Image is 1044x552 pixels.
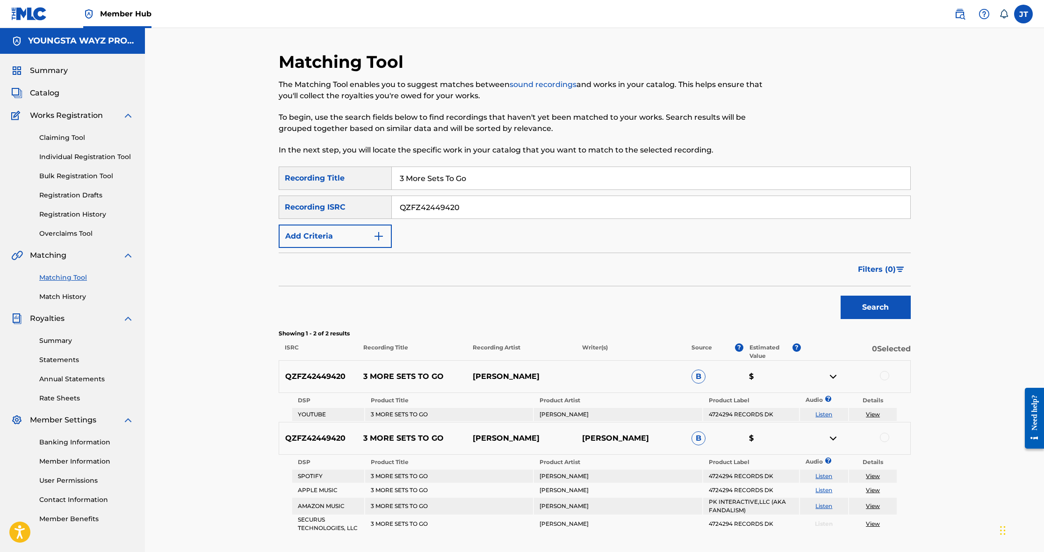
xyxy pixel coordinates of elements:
[703,408,799,421] td: 4724294 RECORDS DK
[11,87,59,99] a: CatalogCatalog
[39,292,134,302] a: Match History
[279,433,358,444] p: QZFZ42449420
[279,167,911,324] form: Search Form
[534,516,702,532] td: [PERSON_NAME]
[292,456,364,469] th: DSP
[743,433,801,444] p: $
[292,498,364,515] td: AMAZON MUSIC
[279,329,911,338] p: Showing 1 - 2 of 2 results
[292,394,364,407] th: DSP
[691,431,706,445] span: B
[11,65,22,76] img: Summary
[292,484,364,497] td: APPLE MUSIC
[279,112,765,134] p: To begin, use the search fields below to find recordings that haven't yet been matched to your wo...
[279,79,765,102] p: The Matching Tool enables you to suggest matches between and works in your catalog. This helps en...
[39,229,134,239] a: Overclaims Tool
[39,514,134,524] a: Member Benefits
[997,507,1044,552] iframe: Chat Widget
[39,393,134,403] a: Rate Sheets
[365,394,533,407] th: Product Title
[357,433,467,444] p: 3 MORE SETS TO GO
[122,313,134,324] img: expand
[815,502,832,509] a: Listen
[279,371,358,382] p: QZFZ42449420
[373,231,384,242] img: 9d2ae6d4665cec9f34b9.svg
[39,355,134,365] a: Statements
[11,65,68,76] a: SummarySummary
[28,36,134,46] h5: YOUNGSTA WAYZ PRODUCTIONS, LLC
[357,371,467,382] p: 3 MORE SETS TO GO
[39,171,134,181] a: Bulk Registration Tool
[365,498,533,515] td: 3 MORE SETS TO GO
[39,133,134,143] a: Claiming Tool
[534,394,702,407] th: Product Artist
[828,396,828,402] span: ?
[815,487,832,494] a: Listen
[954,8,965,20] img: search
[866,411,880,418] a: View
[11,87,22,99] img: Catalog
[39,374,134,384] a: Annual Statements
[828,458,828,464] span: ?
[866,520,880,527] a: View
[749,343,792,360] p: Estimated Value
[279,343,357,360] p: ISRC
[365,408,533,421] td: 3 MORE SETS TO GO
[576,433,685,444] p: [PERSON_NAME]
[365,456,533,469] th: Product Title
[999,9,1008,19] div: Notifications
[39,336,134,346] a: Summary
[703,516,799,532] td: 4724294 RECORDS DK
[703,456,799,469] th: Product Label
[39,210,134,219] a: Registration History
[279,225,392,248] button: Add Criteria
[11,250,23,261] img: Matching
[1018,380,1044,457] iframe: Resource Center
[534,470,702,483] td: [PERSON_NAME]
[39,476,134,486] a: User Permissions
[691,343,712,360] p: Source
[365,516,533,532] td: 3 MORE SETS TO GO
[292,408,364,421] td: YOUTUBE
[534,498,702,515] td: [PERSON_NAME]
[979,8,990,20] img: help
[365,484,533,497] td: 3 MORE SETS TO GO
[703,470,799,483] td: 4724294 RECORDS DK
[11,110,23,121] img: Works Registration
[39,190,134,200] a: Registration Drafts
[30,313,65,324] span: Royalties
[39,273,134,283] a: Matching Tool
[866,472,880,479] a: View
[11,7,47,21] img: MLC Logo
[815,411,832,418] a: Listen
[743,371,801,382] p: $
[30,110,103,121] span: Works Registration
[467,343,576,360] p: Recording Artist
[279,145,765,156] p: In the next step, you will locate the specific work in your catalog that you want to match to the...
[467,433,576,444] p: [PERSON_NAME]
[950,5,969,23] a: Public Search
[800,458,811,466] p: Audio
[11,36,22,47] img: Accounts
[30,87,59,99] span: Catalog
[815,472,832,479] a: Listen
[292,470,364,483] td: SPOTIFY
[866,502,880,509] a: View
[357,343,466,360] p: Recording Title
[39,437,134,447] a: Banking Information
[279,51,408,73] h2: Matching Tool
[534,408,702,421] td: [PERSON_NAME]
[30,250,66,261] span: Matching
[800,520,848,528] p: Listen
[39,152,134,162] a: Individual Registration Tool
[703,484,799,497] td: 4724294 RECORDS DK
[122,250,134,261] img: expand
[534,484,702,497] td: [PERSON_NAME]
[1000,516,1006,545] div: Drag
[39,457,134,466] a: Member Information
[828,371,839,382] img: contract
[1014,5,1033,23] div: User Menu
